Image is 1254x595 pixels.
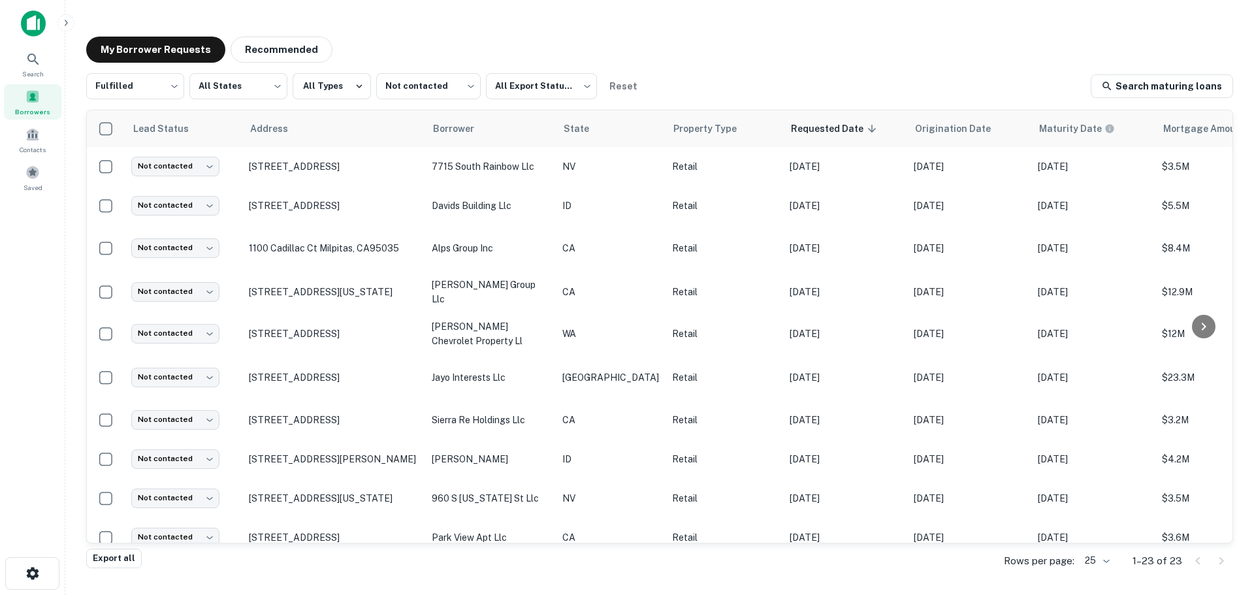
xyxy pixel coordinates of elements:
p: CA [562,241,659,255]
button: Reset [602,73,644,99]
div: Not contacted [131,449,219,468]
span: Search [22,69,44,79]
p: [DATE] [1038,413,1149,427]
p: [DATE] [790,413,901,427]
p: [DATE] [1038,241,1149,255]
p: 960 s [US_STATE] st llc [432,491,549,506]
p: [STREET_ADDRESS][US_STATE] [249,492,419,504]
th: Origination Date [907,110,1031,147]
p: 7715 south rainbow llc [432,159,549,174]
div: Not contacted [131,528,219,547]
p: [DATE] [1038,327,1149,341]
p: [DATE] [790,159,901,174]
p: Retail [672,491,777,506]
p: [DATE] [1038,285,1149,299]
span: Borrowers [15,106,50,117]
p: [STREET_ADDRESS] [249,328,419,340]
p: [GEOGRAPHIC_DATA] [562,370,659,385]
p: Retail [672,199,777,213]
p: [PERSON_NAME] group llc [432,278,549,306]
button: All Types [293,73,371,99]
th: Maturity dates displayed may be estimated. Please contact the lender for the most accurate maturi... [1031,110,1155,147]
p: 1100 Cadillac Ct Milpitas, CA95035 [249,242,419,254]
p: Retail [672,370,777,385]
p: [DATE] [1038,452,1149,466]
p: Retail [672,413,777,427]
th: Borrower [425,110,556,147]
p: [STREET_ADDRESS] [249,372,419,383]
div: Not contacted [131,157,219,176]
th: Lead Status [125,110,242,147]
th: Address [242,110,425,147]
p: Retail [672,285,777,299]
div: Fulfilled [86,69,184,103]
p: [DATE] [790,199,901,213]
p: jayo interests llc [432,370,549,385]
p: [DATE] [914,241,1025,255]
div: Saved [4,160,61,195]
p: CA [562,413,659,427]
p: Retail [672,241,777,255]
div: Maturity dates displayed may be estimated. Please contact the lender for the most accurate maturi... [1039,121,1115,136]
div: Borrowers [4,84,61,120]
p: [DATE] [914,199,1025,213]
th: State [556,110,666,147]
p: [DATE] [914,530,1025,545]
p: WA [562,327,659,341]
img: capitalize-icon.png [21,10,46,37]
p: park view apt llc [432,530,549,545]
span: Lead Status [133,121,206,137]
p: [DATE] [790,370,901,385]
p: [STREET_ADDRESS] [249,161,419,172]
p: [DATE] [790,452,901,466]
button: Recommended [231,37,332,63]
p: [DATE] [1038,159,1149,174]
p: davids building llc [432,199,549,213]
p: [DATE] [914,413,1025,427]
a: Search maturing loans [1091,74,1233,98]
p: Retail [672,327,777,341]
p: [DATE] [1038,370,1149,385]
div: Not contacted [131,238,219,257]
p: CA [562,530,659,545]
p: NV [562,491,659,506]
button: Export all [86,549,142,568]
p: [DATE] [1038,491,1149,506]
a: Contacts [4,122,61,157]
p: [STREET_ADDRESS] [249,532,419,543]
p: NV [562,159,659,174]
p: [DATE] [914,452,1025,466]
p: Retail [672,530,777,545]
p: [DATE] [1038,199,1149,213]
p: [PERSON_NAME] chevrolet property ll [432,319,549,348]
div: Not contacted [131,282,219,301]
div: Not contacted [131,489,219,507]
p: [STREET_ADDRESS] [249,414,419,426]
p: [DATE] [914,491,1025,506]
p: Retail [672,452,777,466]
p: [DATE] [790,241,901,255]
span: Property Type [673,121,754,137]
h6: Maturity Date [1039,121,1102,136]
p: Rows per page: [1004,553,1074,569]
div: 25 [1080,551,1112,570]
p: [STREET_ADDRESS][US_STATE] [249,286,419,298]
button: My Borrower Requests [86,37,225,63]
div: Not contacted [131,368,219,387]
div: Not contacted [376,69,481,103]
a: Search [4,46,61,82]
span: Requested Date [791,121,880,137]
p: ID [562,452,659,466]
span: Saved [24,182,42,193]
div: Not contacted [131,324,219,343]
p: [DATE] [914,285,1025,299]
p: ID [562,199,659,213]
p: [DATE] [790,327,901,341]
th: Requested Date [783,110,907,147]
p: [DATE] [914,370,1025,385]
div: Not contacted [131,410,219,429]
iframe: Chat Widget [1189,490,1254,553]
